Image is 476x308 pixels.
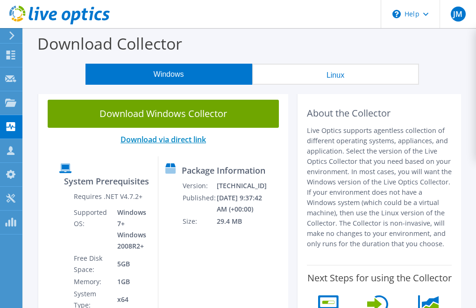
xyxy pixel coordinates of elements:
td: Memory: [73,276,110,288]
td: Version: [182,180,216,192]
a: Download via direct link [121,134,206,145]
label: Download Collector [37,33,182,54]
td: Windows 7+ Windows 2008R2+ [110,206,151,252]
label: Next Steps for using the Collector [307,272,452,284]
h2: About the Collector [307,108,452,119]
svg: \n [392,10,401,18]
label: Package Information [182,166,265,175]
td: Supported OS: [73,206,110,252]
button: Windows [85,64,252,85]
td: 29.4 MB [216,215,267,227]
td: 5GB [110,252,151,276]
p: Live Optics supports agentless collection of different operating systems, appliances, and applica... [307,125,452,249]
a: Download Windows Collector [48,100,279,128]
td: Size: [182,215,216,227]
span: JM [451,7,466,22]
td: 1GB [110,276,151,288]
label: System Prerequisites [64,176,149,186]
button: Linux [252,64,419,85]
td: [DATE] 9:37:42 AM (+00:00) [216,192,267,215]
td: [TECHNICAL_ID] [216,180,267,192]
label: Requires .NET V4.7.2+ [74,192,142,201]
td: Free Disk Space: [73,252,110,276]
td: Published: [182,192,216,215]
